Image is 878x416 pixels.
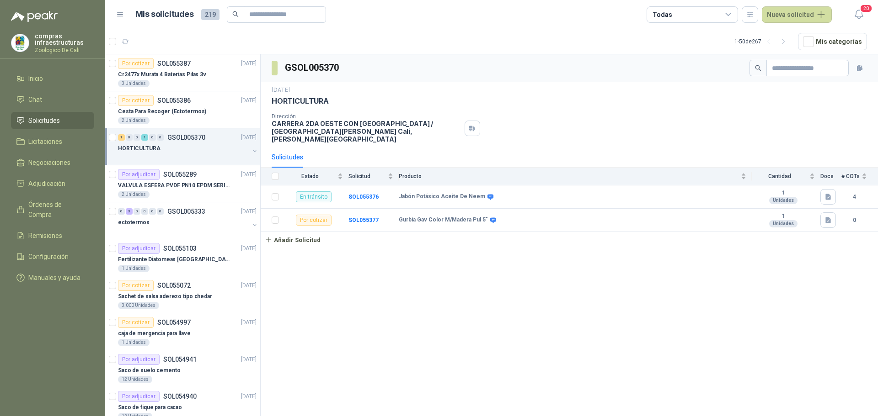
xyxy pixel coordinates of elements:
a: 0 3 0 0 0 0 GSOL005333[DATE] ectotermos [118,206,258,235]
a: Órdenes de Compra [11,196,94,223]
span: Inicio [28,74,43,84]
a: Por adjudicarSOL055103[DATE] Fertilizante Diatomeas [GEOGRAPHIC_DATA] 25kg Polvo1 Unidades [105,239,260,276]
p: [DATE] [241,281,257,290]
p: HORTICULTURA [272,96,329,106]
div: Por cotizar [118,58,154,69]
p: CARRERA 2DA OESTE CON [GEOGRAPHIC_DATA] / [GEOGRAPHIC_DATA][PERSON_NAME] Cali , [PERSON_NAME][GEO... [272,120,461,143]
p: SOL055103 [163,245,197,252]
p: compras infraestructuras [35,33,94,46]
p: [DATE] [272,86,290,95]
span: Producto [399,173,739,179]
button: Nueva solicitud [762,6,832,23]
p: VALVULA ESFERA PVDF PN10 EPDM SERIE EX D 25MM CEPEX64926TREME [118,181,232,190]
a: Remisiones [11,227,94,244]
div: 1 Unidades [118,339,150,346]
div: 0 [126,134,133,141]
p: [DATE] [241,318,257,327]
div: 3 Unidades [118,80,150,87]
div: Por cotizar [296,215,332,226]
p: Fertilizante Diatomeas [GEOGRAPHIC_DATA] 25kg Polvo [118,255,232,264]
div: 0 [134,134,140,141]
a: Por adjudicarSOL055289[DATE] VALVULA ESFERA PVDF PN10 EPDM SERIE EX D 25MM CEPEX64926TREME2 Unidades [105,165,260,202]
div: Por cotizar [118,317,154,328]
b: Jabón Potásico Aceite De Neem [399,193,485,200]
th: Docs [820,168,841,185]
a: Añadir Solicitud [261,232,878,247]
h1: Mis solicitudes [135,8,194,21]
span: Cantidad [752,173,808,179]
a: Solicitudes [11,112,94,129]
p: [DATE] [241,133,257,142]
p: [DATE] [241,59,257,68]
div: 3.000 Unidades [118,302,159,309]
th: # COTs [841,168,878,185]
p: GSOL005333 [167,208,205,215]
div: 0 [149,208,156,215]
b: 0 [841,216,867,225]
p: Saco de fique para cacao [118,403,182,412]
a: SOL055376 [348,194,379,200]
div: 2 Unidades [118,117,150,124]
p: [DATE] [241,170,257,179]
p: ectotermos [118,218,150,227]
div: 1 Unidades [118,265,150,272]
span: 219 [201,9,219,20]
span: 20 [860,4,873,13]
p: [DATE] [241,392,257,401]
div: Por adjudicar [118,391,160,402]
p: SOL054941 [163,356,197,363]
div: 1 [141,134,148,141]
a: Por adjudicarSOL054941[DATE] Saco de suelo cemento12 Unidades [105,350,260,387]
h3: GSOL005370 [285,61,340,75]
div: Solicitudes [272,152,303,162]
span: search [232,11,239,17]
p: SOL055387 [157,60,191,67]
b: 4 [841,193,867,201]
span: # COTs [841,173,860,179]
span: Adjudicación [28,179,65,189]
span: Licitaciones [28,137,62,147]
p: SOL054997 [157,319,191,326]
div: Por cotizar [118,95,154,106]
div: 1 [118,134,125,141]
div: 0 [141,208,148,215]
p: SOL055386 [157,97,191,104]
span: Configuración [28,252,69,262]
th: Solicitud [348,168,399,185]
th: Estado [284,168,348,185]
a: Manuales y ayuda [11,269,94,286]
div: 1 - 50 de 267 [734,34,791,49]
p: SOL054940 [163,393,197,400]
p: SOL055072 [157,282,191,289]
div: Por cotizar [118,280,154,291]
p: Dirección [272,113,461,120]
div: Por adjudicar [118,354,160,365]
div: 2 Unidades [118,191,150,198]
span: Negociaciones [28,158,70,168]
a: Por cotizarSOL055072[DATE] Sachet de salsa aderezo tipo chedar3.000 Unidades [105,276,260,313]
div: 0 [134,208,140,215]
a: SOL055377 [348,217,379,223]
img: Logo peakr [11,11,58,22]
button: Añadir Solicitud [261,232,325,247]
a: Por cotizarSOL055387[DATE] Cr2477x Murata 4 Baterias Pilas 3v3 Unidades [105,54,260,91]
div: Por adjudicar [118,243,160,254]
div: Unidades [769,220,798,227]
div: En tránsito [296,191,332,202]
b: 1 [752,190,815,197]
p: caja de mergencia para llave [118,329,191,338]
div: 0 [149,134,156,141]
p: [DATE] [241,96,257,105]
a: Por cotizarSOL055386[DATE] Cesta Para Recoger (Ectotermos)2 Unidades [105,91,260,128]
a: Negociaciones [11,154,94,171]
th: Cantidad [752,168,820,185]
a: Por cotizarSOL054997[DATE] caja de mergencia para llave1 Unidades [105,313,260,350]
button: Mís categorías [798,33,867,50]
div: 0 [118,208,125,215]
div: Unidades [769,197,798,204]
span: Chat [28,95,42,105]
p: Zoologico De Cali [35,47,94,53]
span: search [755,65,761,71]
span: Remisiones [28,231,62,241]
